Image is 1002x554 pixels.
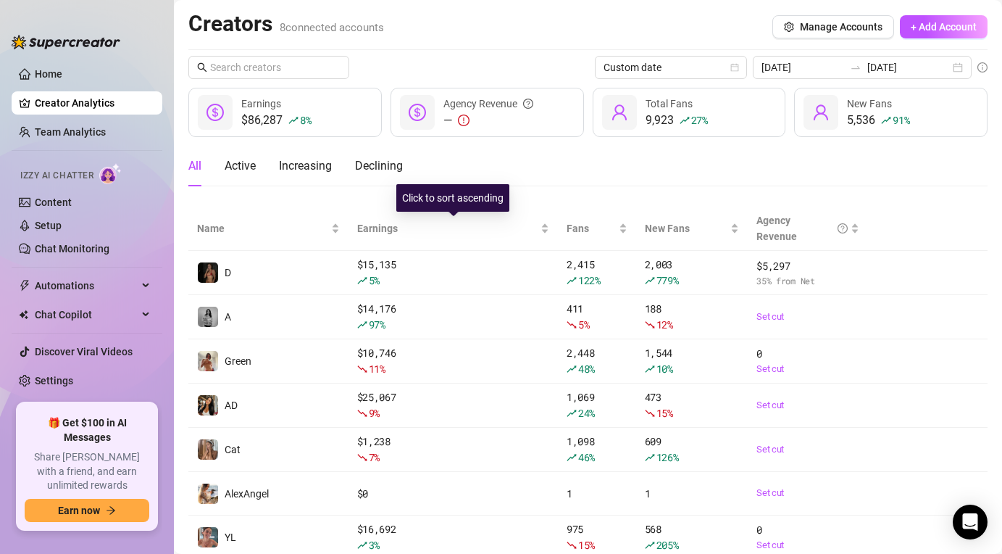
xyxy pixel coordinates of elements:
[198,484,218,504] img: AlexAngel
[567,389,627,421] div: 1,069
[225,267,231,278] span: D
[645,220,728,236] span: New Fans
[756,212,847,244] div: Agency Revenue
[756,522,859,553] div: 0
[357,301,549,333] div: $ 14,176
[369,406,380,420] span: 9 %
[280,21,384,34] span: 8 connected accounts
[784,22,794,32] span: setting
[656,318,673,331] span: 12 %
[35,197,72,208] a: Content
[756,274,859,288] span: 35 % from Net
[25,416,149,445] span: 🎁 Get $100 in AI Messages
[198,527,218,547] img: YL
[656,406,673,420] span: 15 %
[558,207,636,251] th: Fans
[357,452,367,463] span: fall
[645,521,740,553] div: 568
[25,499,149,522] button: Earn nowarrow-right
[206,104,224,121] span: dollar-circle
[35,303,138,326] span: Chat Copilot
[99,163,122,184] img: AI Chatter
[25,450,149,493] span: Share [PERSON_NAME] with a friend, and earn unlimited rewards
[772,15,894,38] button: Manage Accounts
[12,35,120,49] img: logo-BBDzfeDw.svg
[567,320,577,330] span: fall
[225,400,238,411] span: AD
[348,207,558,251] th: Earnings
[225,444,241,455] span: Cat
[241,98,281,109] span: Earnings
[900,15,988,38] button: + Add Account
[578,273,601,287] span: 122 %
[567,452,577,463] span: rise
[197,62,207,73] span: search
[691,113,708,127] span: 27 %
[656,538,679,552] span: 205 %
[35,375,73,386] a: Settings
[106,505,116,516] span: arrow-right
[756,538,859,553] a: Set cut
[567,408,577,418] span: rise
[656,450,679,464] span: 126 %
[241,112,311,129] div: $86,287
[567,301,627,333] div: 411
[645,434,740,466] div: 609
[977,62,988,73] span: info-circle
[881,115,891,125] span: rise
[567,486,627,502] div: 1
[357,320,367,330] span: rise
[357,364,367,374] span: fall
[35,91,151,115] a: Creator Analytics
[369,538,380,552] span: 3 %
[288,115,298,125] span: rise
[225,355,251,367] span: Green
[567,540,577,550] span: fall
[645,345,740,377] div: 1,544
[646,112,708,129] div: 9,923
[35,126,106,138] a: Team Analytics
[645,486,740,502] div: 1
[198,395,218,415] img: AD
[357,389,549,421] div: $ 25,067
[357,345,549,377] div: $ 10,746
[636,207,748,251] th: New Fans
[567,434,627,466] div: 1,098
[19,280,30,292] span: thunderbolt
[225,311,231,323] span: A
[19,310,28,320] img: Chat Copilot
[911,21,977,33] span: + Add Account
[357,434,549,466] div: $ 1,238
[369,273,380,287] span: 5 %
[604,57,738,78] span: Custom date
[850,62,861,73] span: swap-right
[458,115,469,126] span: exclamation-circle
[645,364,655,374] span: rise
[730,63,739,72] span: calendar
[188,10,384,38] h2: Creators
[197,220,328,236] span: Name
[756,442,859,457] a: Set cut
[756,258,859,274] span: $ 5,297
[847,98,892,109] span: New Fans
[35,68,62,80] a: Home
[198,307,218,327] img: A
[567,257,627,289] div: 2,415
[279,157,332,175] div: Increasing
[761,59,844,75] input: Start date
[567,220,616,236] span: Fans
[357,276,367,286] span: rise
[656,362,673,376] span: 10 %
[645,276,655,286] span: rise
[800,21,882,33] span: Manage Accounts
[867,59,950,75] input: End date
[20,169,93,183] span: Izzy AI Chatter
[225,157,256,175] div: Active
[953,505,988,539] div: Open Intercom Messenger
[567,364,577,374] span: rise
[357,257,549,289] div: $ 15,135
[198,439,218,460] img: Cat
[646,98,693,109] span: Total Fans
[443,112,533,129] div: —
[756,486,859,500] a: Set cut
